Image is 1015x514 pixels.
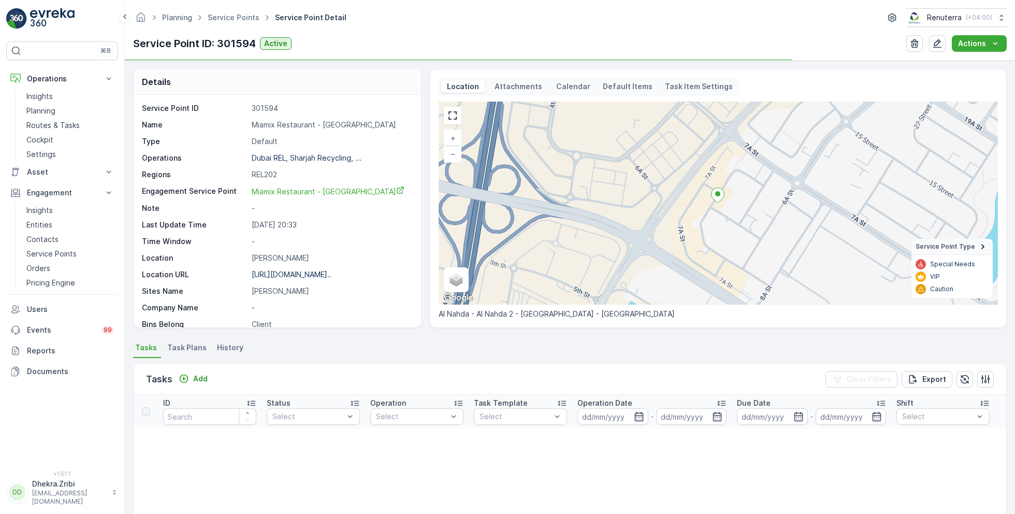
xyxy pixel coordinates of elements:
[142,236,248,247] p: Time Window
[135,16,147,24] a: Homepage
[474,398,528,408] p: Task Template
[603,81,653,92] p: Default Items
[26,135,53,145] p: Cockpit
[445,108,460,123] a: View Fullscreen
[902,411,974,422] p: Select
[22,261,118,276] a: Orders
[193,374,208,384] p: Add
[26,120,80,131] p: Routes & Tasks
[665,81,733,92] p: Task Item Settings
[6,8,27,29] img: logo
[252,186,410,197] a: Miamix Restaurant - Al Nadha
[650,410,654,423] p: -
[252,270,331,279] p: [URL][DOMAIN_NAME]..
[922,374,946,384] p: Export
[133,36,256,51] p: Service Point ID: 301594
[907,12,923,23] img: Screenshot_2024-07-26_at_13.33.01.png
[100,47,111,55] p: ⌘B
[577,398,632,408] p: Operation Date
[252,319,410,330] p: Client
[32,479,107,489] p: Dhekra.Zribi
[445,131,460,146] a: Zoom In
[175,373,212,385] button: Add
[26,91,53,102] p: Insights
[22,104,118,118] a: Planning
[6,361,118,382] a: Documents
[252,220,410,230] p: [DATE] 20:33
[577,408,648,425] input: dd/mm/yyyy
[556,81,590,92] p: Calendar
[142,76,171,88] p: Details
[142,169,248,180] p: Regions
[376,411,447,422] p: Select
[927,12,962,23] p: Renuterra
[163,398,170,408] p: ID
[22,147,118,162] a: Settings
[930,273,940,281] p: VIP
[22,218,118,232] a: Entities
[217,342,243,353] span: History
[260,37,292,50] button: Active
[22,89,118,104] a: Insights
[27,346,114,356] p: Reports
[737,398,771,408] p: Due Date
[22,276,118,290] a: Pricing Engine
[6,182,118,203] button: Engagement
[252,187,404,196] span: Miamix Restaurant - [GEOGRAPHIC_DATA]
[252,153,361,162] p: Dubai REL, Sharjah Recycling, ...
[6,68,118,89] button: Operations
[930,285,953,293] p: Caution
[142,136,248,147] p: Type
[6,320,118,340] a: Events99
[26,149,56,160] p: Settings
[104,326,112,334] p: 99
[445,81,481,92] p: Location
[267,398,291,408] p: Status
[30,8,75,29] img: logo_light-DOdMpM7g.png
[142,103,248,113] p: Service Point ID
[441,291,475,305] a: Open this area in Google Maps (opens a new window)
[22,232,118,247] a: Contacts
[22,133,118,147] a: Cockpit
[142,253,248,263] p: Location
[816,408,887,425] input: dd/mm/yyyy
[6,299,118,320] a: Users
[439,309,998,319] p: Al Nahda - Al Nahda 2 - [GEOGRAPHIC_DATA] - [GEOGRAPHIC_DATA]
[451,149,456,158] span: −
[493,81,544,92] p: Attachments
[846,374,891,384] p: Clear Filters
[146,372,172,387] p: Tasks
[6,470,118,477] span: v 1.51.1
[810,410,814,423] p: -
[264,38,287,49] p: Active
[22,247,118,261] a: Service Points
[896,398,914,408] p: Shift
[252,303,410,313] p: -
[6,162,118,182] button: Asset
[252,203,410,213] p: -
[162,13,192,22] a: Planning
[142,269,248,280] p: Location URL
[27,325,95,335] p: Events
[252,236,410,247] p: -
[142,303,248,313] p: Company Name
[445,146,460,162] a: Zoom Out
[930,260,975,268] p: Special Needs
[142,153,248,163] p: Operations
[27,304,114,315] p: Users
[252,253,410,263] p: [PERSON_NAME]
[135,342,157,353] span: Tasks
[656,408,727,425] input: dd/mm/yyyy
[142,120,248,130] p: Name
[252,286,410,296] p: [PERSON_NAME]
[27,167,97,177] p: Asset
[142,220,248,230] p: Last Update Time
[252,169,410,180] p: REL202
[26,263,50,274] p: Orders
[252,136,410,147] p: Default
[26,205,53,216] p: Insights
[26,220,52,230] p: Entities
[907,8,1007,27] button: Renuterra(+04:00)
[825,371,897,388] button: Clear Filters
[142,286,248,296] p: Sites Name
